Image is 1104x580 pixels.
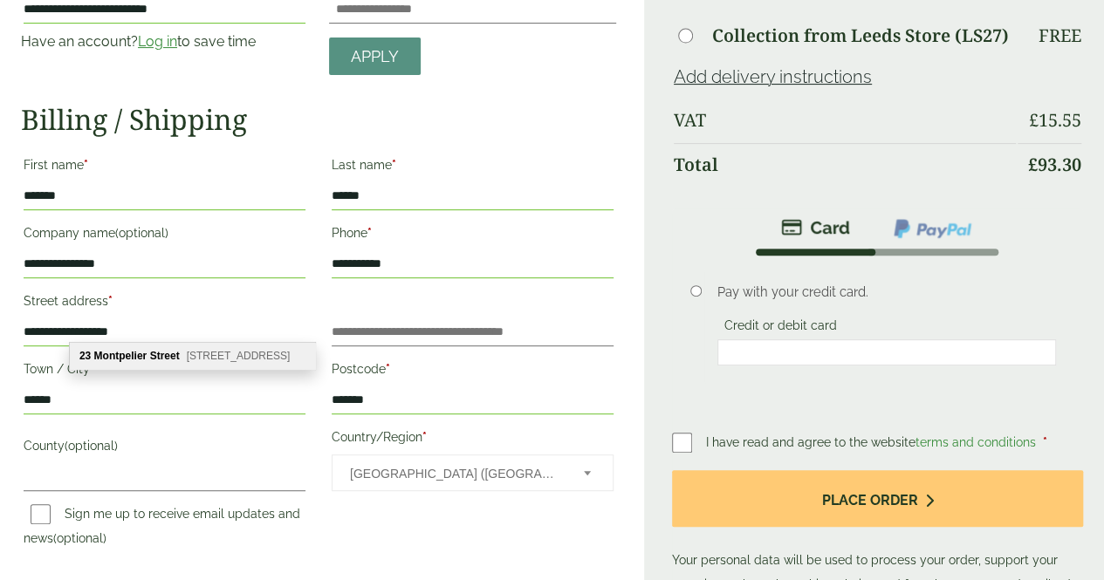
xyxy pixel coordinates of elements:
label: Street address [24,289,305,318]
iframe: Secure card payment input frame [723,345,1052,360]
a: Add delivery instructions [674,66,872,87]
abbr: required [84,158,88,172]
a: terms and conditions [915,435,1036,449]
p: Pay with your credit card. [717,283,1057,302]
abbr: required [1043,435,1047,449]
b: Street [150,350,180,362]
abbr: required [90,362,94,376]
span: (optional) [115,226,168,240]
a: Apply [329,38,421,75]
div: 23 Montpelier Street [70,343,315,369]
span: I have read and agree to the website [706,435,1039,449]
abbr: required [108,294,113,308]
label: Last name [332,153,614,182]
input: Sign me up to receive email updates and news(optional) [31,504,51,524]
abbr: required [422,430,427,444]
p: Have an account? to save time [21,31,308,52]
th: Total [674,143,1016,186]
label: Company name [24,221,305,250]
img: ppcp-gateway.png [892,217,973,240]
img: stripe.png [781,217,850,238]
b: Montpelier [94,350,147,362]
span: (optional) [65,439,118,453]
bdi: 15.55 [1029,108,1081,132]
span: United Kingdom (UK) [350,455,560,492]
label: Country/Region [332,425,614,454]
a: Log in [138,33,177,50]
abbr: required [386,362,390,376]
abbr: required [367,226,372,240]
button: Place order [672,470,1083,527]
abbr: required [392,158,396,172]
label: First name [24,153,305,182]
span: £ [1028,153,1038,176]
span: £ [1029,108,1039,132]
span: Apply [351,47,399,66]
label: Collection from Leeds Store (LS27) [712,27,1009,44]
label: Postcode [332,357,614,386]
span: Country/Region [332,454,614,491]
th: VAT [674,99,1016,141]
label: County [24,433,305,463]
p: Free [1039,25,1081,46]
label: Phone [332,221,614,250]
span: [STREET_ADDRESS] [187,350,291,362]
label: Credit or debit card [717,318,844,338]
b: 23 [79,350,91,362]
bdi: 93.30 [1028,153,1081,176]
h2: Billing / Shipping [21,103,616,136]
label: Sign me up to receive email updates and news [24,507,300,550]
span: (optional) [53,531,106,545]
label: Town / City [24,357,305,386]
